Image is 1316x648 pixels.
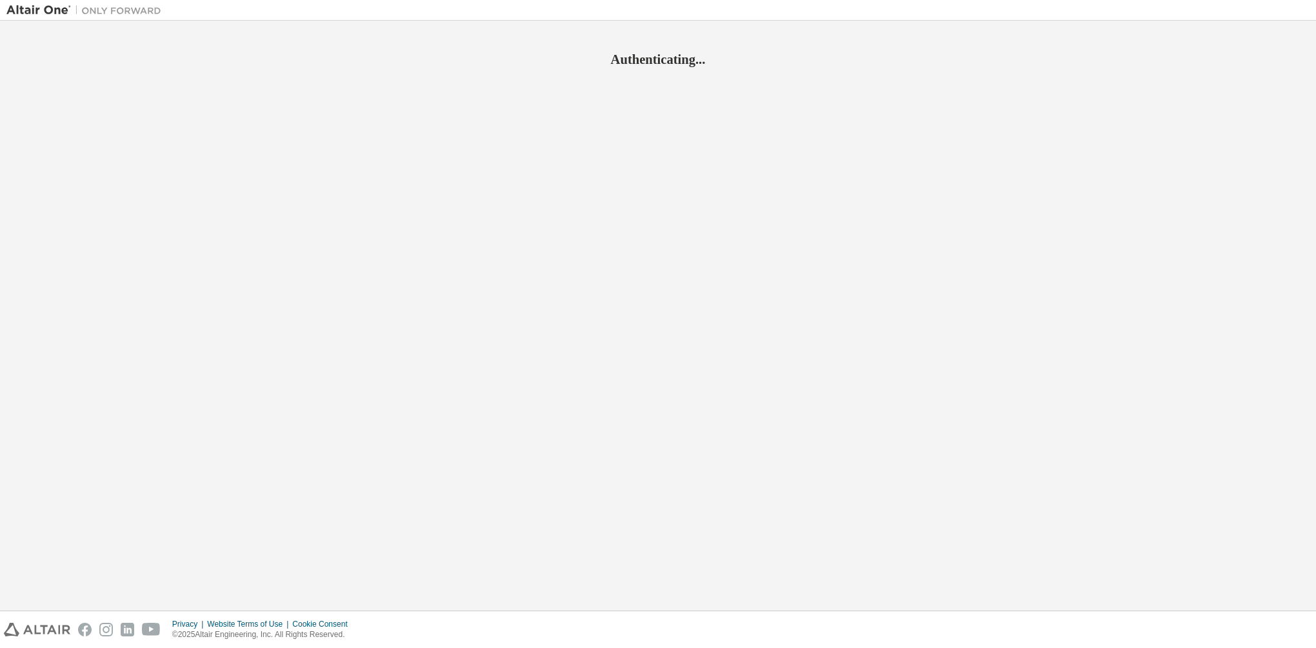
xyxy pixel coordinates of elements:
[207,619,292,629] div: Website Terms of Use
[172,619,207,629] div: Privacy
[6,51,1310,68] h2: Authenticating...
[78,623,92,636] img: facebook.svg
[6,4,168,17] img: Altair One
[172,629,355,640] p: © 2025 Altair Engineering, Inc. All Rights Reserved.
[99,623,113,636] img: instagram.svg
[292,619,355,629] div: Cookie Consent
[4,623,70,636] img: altair_logo.svg
[142,623,161,636] img: youtube.svg
[121,623,134,636] img: linkedin.svg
